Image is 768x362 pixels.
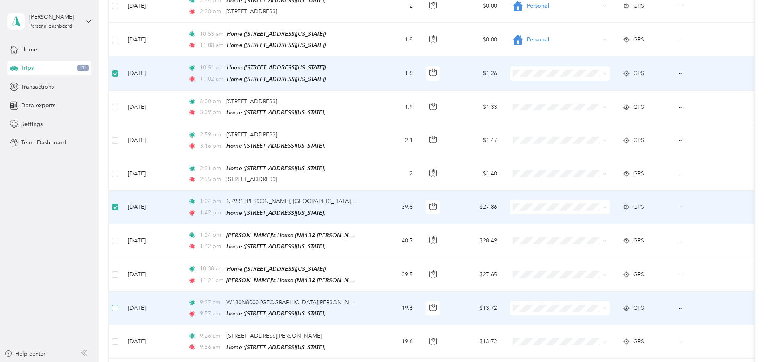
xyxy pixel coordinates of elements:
td: -- [672,325,745,358]
span: [PERSON_NAME]'s House (N8132 [PERSON_NAME], [GEOGRAPHIC_DATA], [GEOGRAPHIC_DATA], [GEOGRAPHIC_DAT... [226,232,573,239]
span: Home ([STREET_ADDRESS][US_STATE]) [226,142,325,149]
td: [DATE] [122,191,182,224]
span: GPS [633,169,644,178]
span: 11:08 am [200,41,223,50]
span: Home ([STREET_ADDRESS][US_STATE]) [227,42,326,48]
span: 3:16 pm [200,142,223,150]
span: Home ([STREET_ADDRESS][US_STATE]) [226,209,325,216]
span: Data exports [21,101,55,110]
span: [STREET_ADDRESS] [226,131,277,138]
span: GPS [633,103,644,112]
td: 1.8 [366,23,419,57]
span: Personal [527,35,600,44]
td: -- [672,57,745,90]
td: $1.26 [447,57,504,90]
span: Settings [21,120,43,128]
span: GPS [633,2,644,10]
span: 9:27 am [200,298,223,307]
span: Home ([STREET_ADDRESS][US_STATE]) [226,165,325,171]
td: [DATE] [122,23,182,57]
td: $27.65 [447,258,504,292]
span: Home ([STREET_ADDRESS][US_STATE]) [227,266,326,272]
span: 2:31 pm [200,164,223,173]
td: 40.7 [366,224,419,258]
span: Trips [21,64,34,72]
td: $1.40 [447,157,504,191]
span: 1:04 pm [200,197,223,206]
span: Home [21,45,37,54]
span: GPS [633,35,644,44]
span: 10:51 am [200,63,223,72]
span: Home ([STREET_ADDRESS][US_STATE]) [227,64,326,71]
span: 3:00 pm [200,97,223,106]
span: 1:04 pm [200,231,223,240]
td: $28.49 [447,224,504,258]
td: -- [672,224,745,258]
span: Home ([STREET_ADDRESS][US_STATE]) [227,76,326,82]
td: [DATE] [122,292,182,325]
td: $13.72 [447,292,504,325]
td: $27.86 [447,191,504,224]
span: [STREET_ADDRESS] [226,176,277,183]
td: [DATE] [122,124,182,157]
button: Help center [4,350,45,358]
td: -- [672,191,745,224]
span: Home ([STREET_ADDRESS][US_STATE]) [226,310,325,317]
td: [DATE] [122,224,182,258]
td: -- [672,124,745,157]
td: $1.47 [447,124,504,157]
span: 2:35 pm [200,175,223,184]
td: 19.6 [366,292,419,325]
span: 9:56 am [200,343,223,352]
span: GPS [633,136,644,145]
span: [STREET_ADDRESS][PERSON_NAME] [226,332,322,339]
span: 11:02 am [200,75,223,83]
span: GPS [633,270,644,279]
span: Transactions [21,83,54,91]
span: Home ([STREET_ADDRESS][US_STATE]) [226,109,325,116]
span: Home ([STREET_ADDRESS][US_STATE]) [227,31,326,37]
span: W180N8000 [GEOGRAPHIC_DATA][PERSON_NAME], [GEOGRAPHIC_DATA] [226,299,424,306]
span: GPS [633,337,644,346]
span: 10:38 am [200,264,223,273]
td: 19.6 [366,325,419,358]
span: 3:09 pm [200,108,223,117]
span: 2:28 pm [200,7,223,16]
td: $1.33 [447,91,504,124]
span: 10:53 am [200,30,223,39]
span: 20 [77,65,89,72]
span: Home ([STREET_ADDRESS][US_STATE]) [226,243,325,250]
span: Personal [527,2,600,10]
span: Home ([STREET_ADDRESS][US_STATE]) [226,344,325,350]
span: GPS [633,69,644,78]
span: N7931 [PERSON_NAME], [GEOGRAPHIC_DATA], WI 53036, [GEOGRAPHIC_DATA] [226,198,440,205]
span: GPS [633,236,644,245]
span: GPS [633,203,644,212]
div: Personal dashboard [29,24,72,29]
td: 1.8 [366,57,419,90]
td: 1.9 [366,91,419,124]
iframe: Everlance-gr Chat Button Frame [723,317,768,362]
span: [PERSON_NAME]'s House (N8132 [PERSON_NAME], [GEOGRAPHIC_DATA], [GEOGRAPHIC_DATA], [GEOGRAPHIC_DAT... [226,277,573,284]
td: -- [672,157,745,191]
td: 2 [366,157,419,191]
td: [DATE] [122,258,182,292]
td: [DATE] [122,91,182,124]
td: 39.8 [366,191,419,224]
span: 1:42 pm [200,242,223,251]
td: -- [672,258,745,292]
td: [DATE] [122,57,182,90]
span: 2:59 pm [200,130,223,139]
td: -- [672,292,745,325]
td: 39.5 [366,258,419,292]
span: 9:57 am [200,309,223,318]
td: $13.72 [447,325,504,358]
span: [STREET_ADDRESS] [226,98,277,105]
span: [STREET_ADDRESS] [226,8,277,15]
span: 9:26 am [200,331,223,340]
span: Team Dashboard [21,138,66,147]
span: GPS [633,304,644,313]
td: [DATE] [122,325,182,358]
td: 2.1 [366,124,419,157]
